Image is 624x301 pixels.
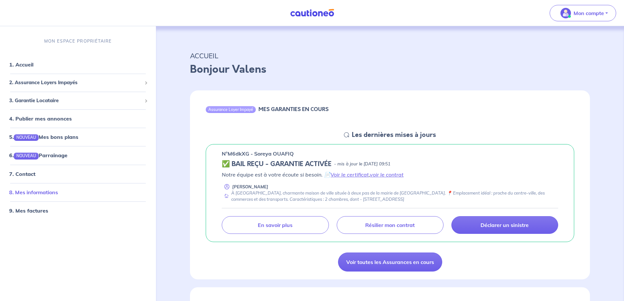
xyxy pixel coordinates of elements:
a: Voir le certificat [331,171,369,178]
span: 3. Garantie Locataire [9,97,142,104]
p: - mis à jour le [DATE] 09:51 [334,161,390,167]
p: ACCUEIL [190,50,590,62]
p: Résilier mon contrat [365,222,415,228]
span: 2. Assurance Loyers Impayés [9,79,142,86]
div: 5.NOUVEAUMes bons plans [3,130,153,143]
a: 7. Contact [9,170,35,177]
a: Voir toutes les Assurances en cours [338,253,442,272]
div: 1. Accueil [3,58,153,71]
div: 7. Contact [3,167,153,180]
p: n°M6dkXG - Soreya OUAFIQ [222,150,294,158]
a: 8. Mes informations [9,189,58,195]
div: 4. Publier mes annonces [3,112,153,125]
div: 6.NOUVEAUParrainage [3,149,153,162]
a: 9. Mes factures [9,207,48,214]
a: voir le contrat [370,171,404,178]
div: 8. Mes informations [3,185,153,198]
p: [PERSON_NAME] [232,184,268,190]
p: MON ESPACE PROPRIÉTAIRE [44,38,112,44]
h6: MES GARANTIES EN COURS [258,106,329,112]
p: Déclarer un sinistre [481,222,529,228]
a: 5.NOUVEAUMes bons plans [9,134,78,140]
p: En savoir plus [258,222,293,228]
div: 9. Mes factures [3,204,153,217]
a: En savoir plus [222,216,329,234]
p: Notre équipe est à votre écoute si besoin. 📄 , [222,171,558,179]
div: 2. Assurance Loyers Impayés [3,76,153,89]
div: À [GEOGRAPHIC_DATA], charmante maison de ville située à deux pas de la mairie de [GEOGRAPHIC_DATA... [222,190,558,203]
p: Mon compte [574,9,604,17]
a: 1. Accueil [9,61,33,68]
a: Résilier mon contrat [337,216,444,234]
p: Bonjour Valens [190,62,590,77]
h5: ✅ BAIL REÇU - GARANTIE ACTIVÉE [222,160,331,168]
a: 6.NOUVEAUParrainage [9,152,67,159]
img: Cautioneo [288,9,337,17]
a: Déclarer un sinistre [451,216,558,234]
a: 4. Publier mes annonces [9,115,72,122]
button: illu_account_valid_menu.svgMon compte [550,5,616,21]
img: illu_account_valid_menu.svg [560,8,571,18]
div: state: CONTRACT-VALIDATED, Context: NEW,CHOOSE-CERTIFICATE,ALONE,RENTER-DOCUMENTS [222,160,558,168]
div: Assurance Loyer Impayé [206,106,256,113]
div: 3. Garantie Locataire [3,94,153,107]
h5: Les dernières mises à jours [352,131,436,139]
